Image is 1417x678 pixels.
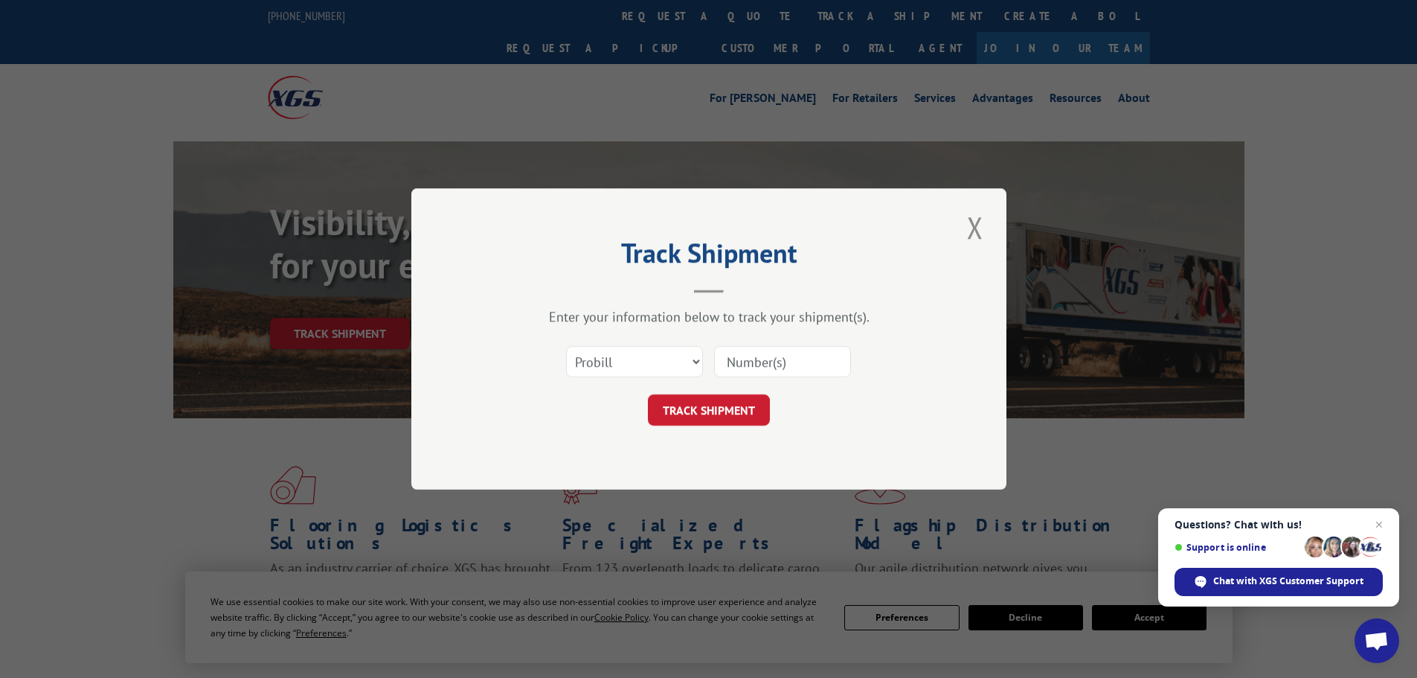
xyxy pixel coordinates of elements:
[1175,568,1383,596] span: Chat with XGS Customer Support
[963,207,988,248] button: Close modal
[1175,519,1383,531] span: Questions? Chat with us!
[486,308,932,325] div: Enter your information below to track your shipment(s).
[714,346,851,377] input: Number(s)
[1355,618,1399,663] a: Open chat
[1213,575,1363,588] span: Chat with XGS Customer Support
[648,394,770,426] button: TRACK SHIPMENT
[1175,542,1299,553] span: Support is online
[486,243,932,271] h2: Track Shipment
